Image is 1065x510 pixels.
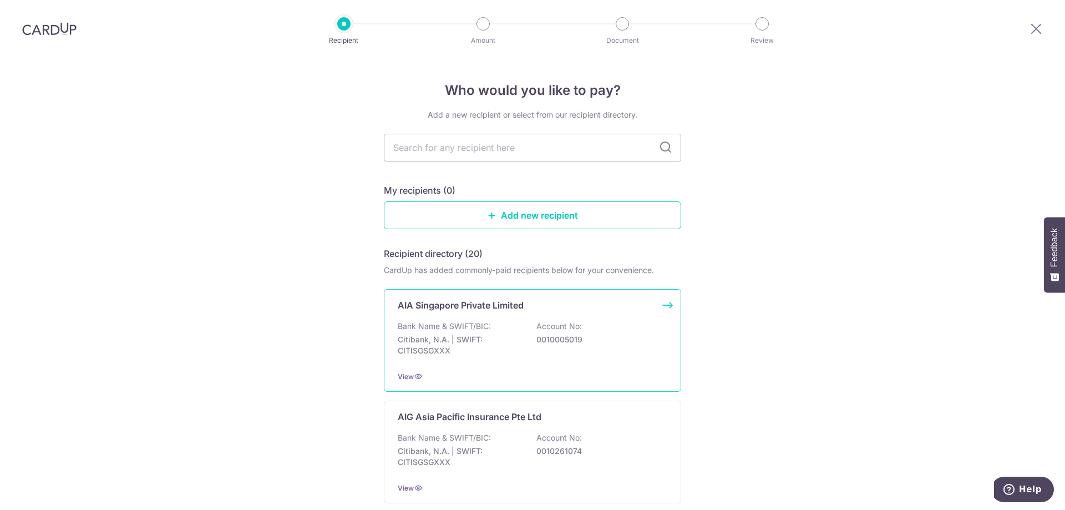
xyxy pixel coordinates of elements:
p: 0010005019 [536,334,661,345]
div: CardUp has added commonly-paid recipients below for your convenience. [384,265,681,276]
p: Amount [442,35,524,46]
a: View [398,372,414,381]
p: Bank Name & SWIFT/BIC: [398,432,491,443]
p: Account No: [536,432,582,443]
p: Document [581,35,663,46]
h5: Recipient directory (20) [384,247,483,260]
p: Bank Name & SWIFT/BIC: [398,321,491,332]
iframe: Opens a widget where you can find more information [994,477,1054,504]
h5: My recipients (0) [384,184,455,197]
button: Feedback - Show survey [1044,217,1065,292]
a: View [398,484,414,492]
a: Add new recipient [384,201,681,229]
p: Review [721,35,803,46]
p: Citibank, N.A. | SWIFT: CITISGSGXXX [398,446,522,468]
p: Citibank, N.A. | SWIFT: CITISGSGXXX [398,334,522,356]
p: AIA Singapore Private Limited [398,299,524,312]
input: Search for any recipient here [384,134,681,161]
p: AIG Asia Pacific Insurance Pte Ltd [398,410,541,423]
p: 0010261074 [536,446,661,457]
img: CardUp [22,22,77,36]
div: Add a new recipient or select from our recipient directory. [384,109,681,120]
h4: Who would you like to pay? [384,80,681,100]
span: Feedback [1049,228,1059,267]
p: Account No: [536,321,582,332]
p: Recipient [303,35,385,46]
